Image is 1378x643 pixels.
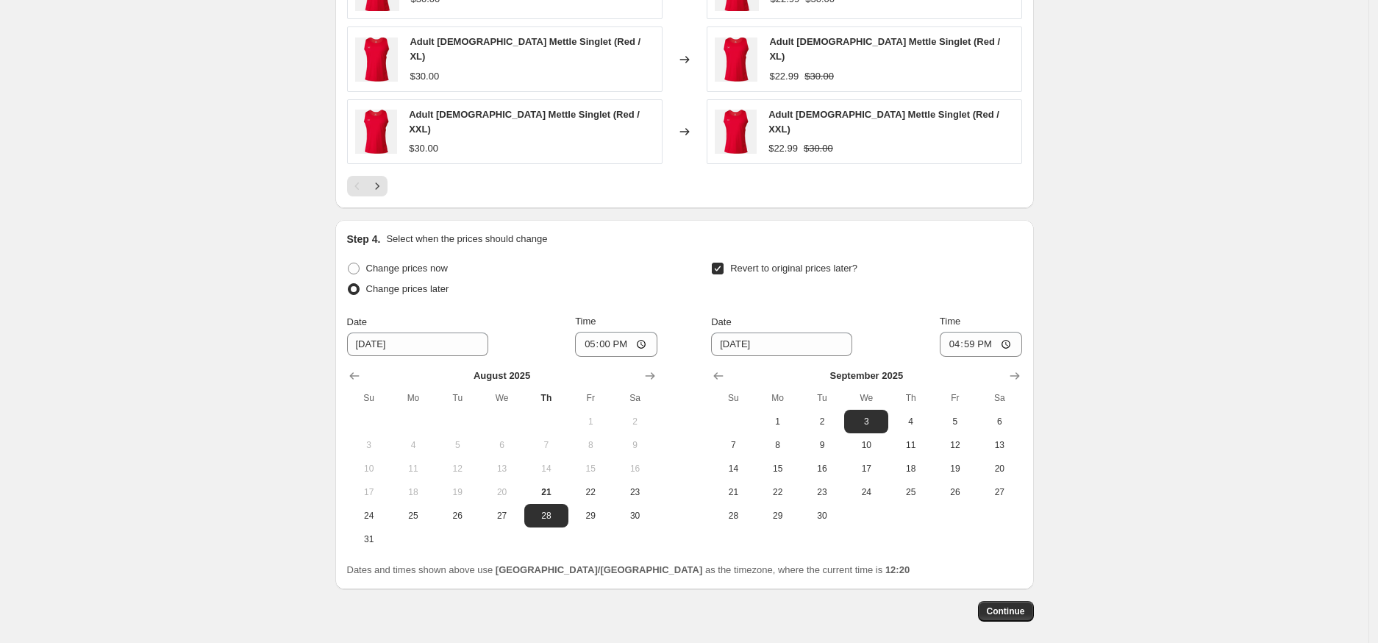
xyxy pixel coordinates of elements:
[933,410,977,433] button: Friday September 5 2025
[756,504,800,527] button: Monday September 29 2025
[711,480,755,504] button: Sunday September 21 2025
[353,486,385,498] span: 17
[355,38,399,82] img: Comp_Red_Mens_5624fa9d-3225-4173-8a1a-7dc00276e469_80x.png
[983,439,1015,451] span: 13
[344,366,365,386] button: Show previous month, July 2025
[410,36,640,62] span: Adult [DEMOGRAPHIC_DATA] Mettle Singlet (Red / XL)
[717,463,749,475] span: 14
[496,564,702,575] b: [GEOGRAPHIC_DATA]/[GEOGRAPHIC_DATA]
[367,176,388,196] button: Next
[435,433,479,457] button: Tuesday August 5 2025
[888,410,932,433] button: Thursday September 4 2025
[806,416,838,427] span: 2
[983,416,1015,427] span: 6
[717,510,749,522] span: 28
[613,433,657,457] button: Saturday August 9 2025
[806,510,838,522] span: 30
[530,463,563,475] span: 14
[613,504,657,527] button: Saturday August 30 2025
[894,486,927,498] span: 25
[574,392,607,404] span: Fr
[756,386,800,410] th: Monday
[844,433,888,457] button: Wednesday September 10 2025
[618,510,651,522] span: 30
[800,410,844,433] button: Tuesday September 2 2025
[844,386,888,410] th: Wednesday
[978,601,1034,622] button: Continue
[485,439,518,451] span: 6
[524,480,568,504] button: Today Thursday August 21 2025
[711,386,755,410] th: Sunday
[762,463,794,475] span: 15
[441,510,474,522] span: 26
[574,486,607,498] span: 22
[479,433,524,457] button: Wednesday August 6 2025
[435,480,479,504] button: Tuesday August 19 2025
[806,392,838,404] span: Tu
[479,386,524,410] th: Wednesday
[530,510,563,522] span: 28
[524,457,568,480] button: Thursday August 14 2025
[940,332,1022,357] input: 12:00
[574,439,607,451] span: 8
[613,410,657,433] button: Saturday August 2 2025
[800,480,844,504] button: Tuesday September 23 2025
[888,386,932,410] th: Thursday
[730,263,857,274] span: Revert to original prices later?
[353,463,385,475] span: 10
[769,71,799,82] span: $22.99
[800,457,844,480] button: Tuesday September 16 2025
[391,386,435,410] th: Monday
[715,38,758,82] img: Comp_Red_Mens_5624fa9d-3225-4173-8a1a-7dc00276e469_80x.png
[618,416,651,427] span: 2
[977,386,1021,410] th: Saturday
[715,110,757,154] img: Comp_Red_Mens_5624fa9d-3225-4173-8a1a-7dc00276e469_80x.png
[708,366,729,386] button: Show previous month, August 2025
[435,457,479,480] button: Tuesday August 12 2025
[987,605,1025,617] span: Continue
[355,110,398,154] img: Comp_Red_Mens_5624fa9d-3225-4173-8a1a-7dc00276e469_80x.png
[762,439,794,451] span: 8
[479,457,524,480] button: Wednesday August 13 2025
[613,386,657,410] th: Saturday
[479,504,524,527] button: Wednesday August 27 2025
[353,392,385,404] span: Su
[397,439,429,451] span: 4
[939,392,971,404] span: Fr
[347,504,391,527] button: Sunday August 24 2025
[366,283,449,294] span: Change prices later
[850,392,882,404] span: We
[933,457,977,480] button: Friday September 19 2025
[756,457,800,480] button: Monday September 15 2025
[347,316,367,327] span: Date
[806,463,838,475] span: 16
[568,433,613,457] button: Friday August 8 2025
[347,433,391,457] button: Sunday August 3 2025
[479,480,524,504] button: Wednesday August 20 2025
[844,457,888,480] button: Wednesday September 17 2025
[618,486,651,498] span: 23
[768,143,798,154] span: $22.99
[524,504,568,527] button: Thursday August 28 2025
[894,439,927,451] span: 11
[397,510,429,522] span: 25
[977,410,1021,433] button: Saturday September 6 2025
[769,36,1000,62] span: Adult [DEMOGRAPHIC_DATA] Mettle Singlet (Red / XL)
[524,433,568,457] button: Thursday August 7 2025
[410,71,439,82] span: $30.00
[850,463,882,475] span: 17
[717,439,749,451] span: 7
[568,410,613,433] button: Friday August 1 2025
[800,433,844,457] button: Tuesday September 9 2025
[844,410,888,433] button: Wednesday September 3 2025
[524,386,568,410] th: Thursday
[397,486,429,498] span: 18
[441,439,474,451] span: 5
[568,504,613,527] button: Friday August 29 2025
[574,416,607,427] span: 1
[762,510,794,522] span: 29
[762,392,794,404] span: Mo
[575,332,657,357] input: 12:00
[888,433,932,457] button: Thursday September 11 2025
[939,416,971,427] span: 5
